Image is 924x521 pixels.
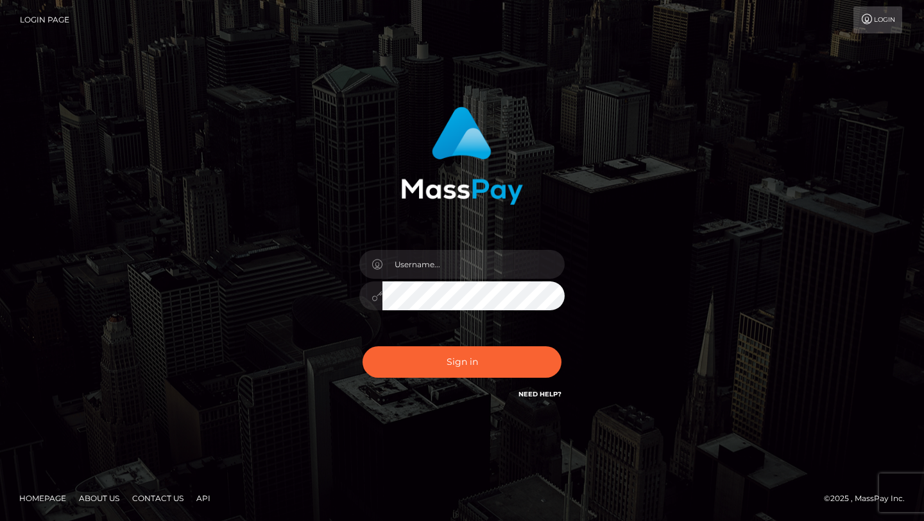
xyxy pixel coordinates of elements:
a: API [191,488,216,508]
div: © 2025 , MassPay Inc. [824,491,914,506]
a: Homepage [14,488,71,508]
a: Contact Us [127,488,189,508]
button: Sign in [363,346,561,378]
a: Need Help? [518,390,561,398]
img: MassPay Login [401,107,523,205]
a: Login Page [20,6,69,33]
a: Login [853,6,902,33]
input: Username... [382,250,565,279]
a: About Us [74,488,124,508]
